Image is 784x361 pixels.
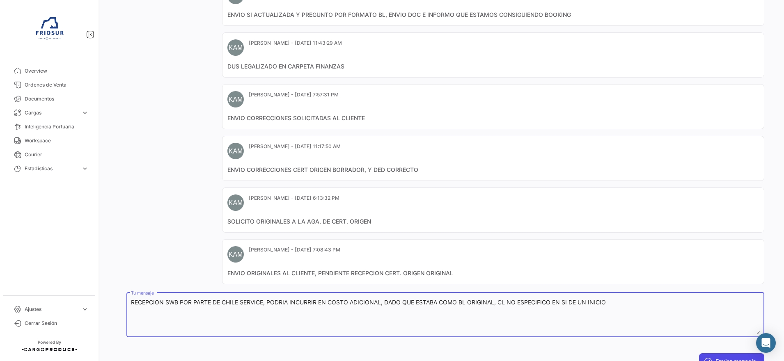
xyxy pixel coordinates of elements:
mat-card-content: DUS LEGALIZADO EN CARPETA FINANZAS [227,62,759,71]
div: Abrir Intercom Messenger [756,333,776,353]
img: 6ea6c92c-e42a-4aa8-800a-31a9cab4b7b0.jpg [29,10,70,51]
a: Courier [7,148,92,162]
mat-card-subtitle: [PERSON_NAME] - [DATE] 11:17:50 AM [249,143,341,150]
mat-card-subtitle: [PERSON_NAME] - [DATE] 11:43:29 AM [249,39,342,47]
span: Overview [25,67,89,75]
span: Cargas [25,109,78,117]
mat-card-content: ENVIO SI ACTUALIZADA Y PREGUNTO POR FORMATO BL, ENVIO DOC E INFORMO QUE ESTAMOS CONSIGUIENDO BOOKING [227,11,759,19]
mat-card-subtitle: [PERSON_NAME] - [DATE] 6:13:32 PM [249,194,339,202]
span: Cerrar Sesión [25,320,89,327]
mat-card-subtitle: [PERSON_NAME] - [DATE] 7:57:31 PM [249,91,339,98]
div: KAM [227,91,244,107]
span: expand_more [81,165,89,172]
div: KAM [227,39,244,56]
mat-card-subtitle: [PERSON_NAME] - [DATE] 7:08:43 PM [249,246,340,254]
span: Workspace [25,137,89,144]
div: KAM [227,143,244,159]
mat-card-content: ENVIO ORIGINALES AL CLIENTE, PENDIENTE RECEPCION CERT. ORIGEN ORIGINAL [227,269,759,277]
a: Overview [7,64,92,78]
span: Ajustes [25,306,78,313]
span: Estadísticas [25,165,78,172]
span: Ordenes de Venta [25,81,89,89]
mat-card-content: ENVIO CORRECCIONES SOLICITADAS AL CLIENTE [227,114,759,122]
a: Workspace [7,134,92,148]
div: KAM [227,246,244,263]
mat-card-content: SOLICITO ORIGINALES A LA AGA, DE CERT. ORIGEN [227,217,759,226]
a: Ordenes de Venta [7,78,92,92]
span: expand_more [81,109,89,117]
a: Documentos [7,92,92,106]
div: KAM [227,194,244,211]
a: Inteligencia Portuaria [7,120,92,134]
span: Courier [25,151,89,158]
mat-card-content: ENVIO CORRECCIONES CERT ORIGEN BORRADOR, Y DED CORRECTO [227,166,759,174]
span: Inteligencia Portuaria [25,123,89,130]
span: expand_more [81,306,89,313]
span: Documentos [25,95,89,103]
